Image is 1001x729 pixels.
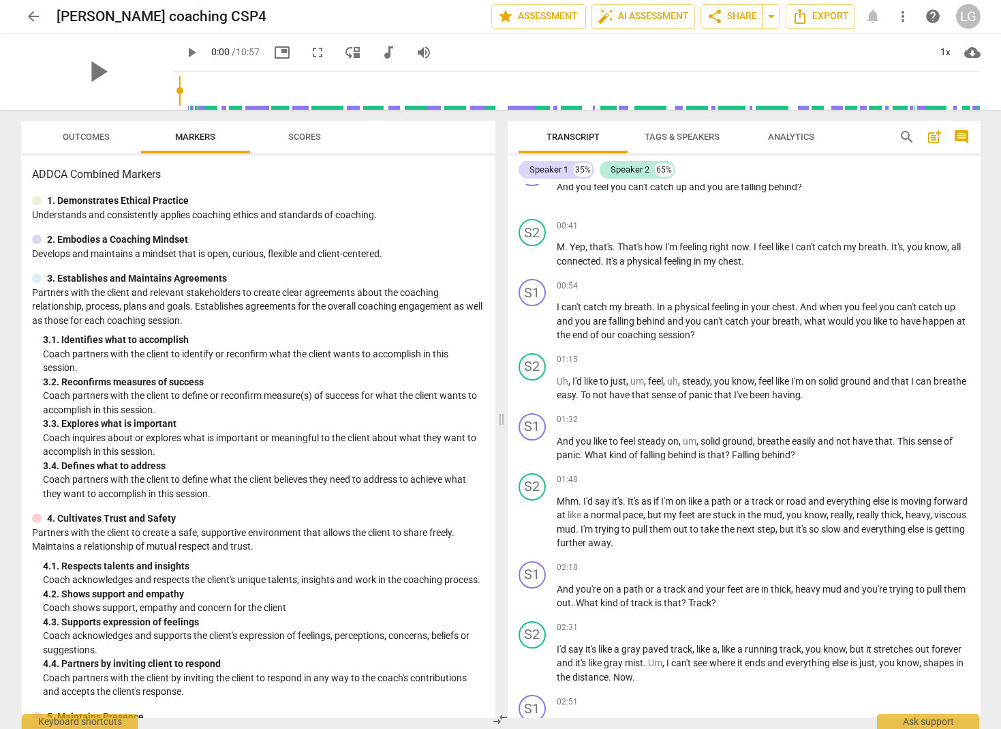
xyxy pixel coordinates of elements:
span: breath [624,301,652,312]
span: not [593,389,609,400]
span: Filler word [557,376,568,387]
span: physical [675,301,711,312]
span: the [557,329,572,340]
span: else [873,496,891,507]
span: say [595,496,612,507]
span: my [844,241,859,252]
span: . [613,241,617,252]
span: picture_in_picture [274,44,290,61]
div: Keyboard shortcuts [22,714,138,729]
span: feel [648,376,663,387]
span: like [874,316,889,327]
span: , [753,436,757,447]
span: ? [790,449,795,460]
span: Filler word [667,376,678,387]
span: Markers [175,132,215,142]
span: that [632,389,651,400]
p: Coach partners with the client to define or reconfirm measure(s) of success for what the client w... [43,389,484,417]
span: is [698,449,707,460]
span: Scores [288,132,321,142]
span: catch [818,241,844,252]
span: Yep [570,241,585,252]
span: . [601,256,606,267]
span: . [623,496,628,507]
span: . [741,256,744,267]
span: feel [758,241,775,252]
span: And [557,436,576,447]
span: you [907,241,925,252]
span: Filler word [683,436,696,447]
span: chest [772,301,795,312]
span: now [731,241,749,252]
span: breathe [934,376,966,387]
span: that [875,436,893,447]
span: like [688,496,704,507]
span: ? [725,449,732,460]
button: Sharing summary [763,4,780,29]
span: sense [651,389,678,400]
span: that [714,389,734,400]
p: 2. Embodies a Coaching Mindset [47,233,188,247]
span: your [751,301,772,312]
span: What [585,449,609,460]
span: everything [827,496,873,507]
span: up [676,181,689,192]
span: Filler word [568,509,583,520]
span: like [775,376,791,387]
span: my [664,509,679,520]
button: View player as separate pane [341,40,365,65]
span: you [575,316,593,327]
button: Show/Hide comments [951,126,972,148]
button: Search [896,126,918,148]
span: and [818,436,836,447]
span: feeling [711,301,741,312]
span: and [667,316,686,327]
span: when [819,301,844,312]
span: feet [679,509,697,520]
p: Coach partners with the client to define what the client believes they need to address to achieve... [43,473,484,501]
span: play_arrow [183,44,200,61]
span: audiotrack [380,44,397,61]
span: not [836,436,852,447]
span: , [643,509,647,520]
span: feel [758,376,775,387]
span: , [585,241,589,252]
span: breath [772,316,800,327]
div: Change speaker [519,473,546,501]
div: Speaker 2 [611,163,649,177]
span: like [594,436,609,447]
div: 35% [574,163,592,177]
button: Switch to audio player [376,40,401,65]
span: , [947,241,951,252]
span: behind [762,449,790,460]
span: have [609,389,632,400]
span: and [689,181,707,192]
span: end [572,329,590,340]
span: that [891,376,911,387]
span: or [775,496,786,507]
span: , [644,376,648,387]
span: . [579,496,583,507]
span: , [626,376,630,387]
span: search [899,129,915,145]
span: session [658,329,690,340]
span: our [601,329,617,340]
span: path [711,496,733,507]
span: happen [923,316,957,327]
span: how [645,241,665,252]
span: ? [690,329,695,340]
span: That's [617,241,645,252]
span: . [652,301,657,312]
span: . [801,389,803,400]
span: pace [623,509,643,520]
span: . [893,436,897,447]
span: know [732,376,754,387]
span: It's [891,241,903,252]
span: you [856,316,874,327]
span: in [694,256,703,267]
a: Help [921,4,945,29]
span: 01:32 [557,414,578,426]
span: I [754,241,758,252]
span: have [852,436,875,447]
button: Share [700,4,763,29]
